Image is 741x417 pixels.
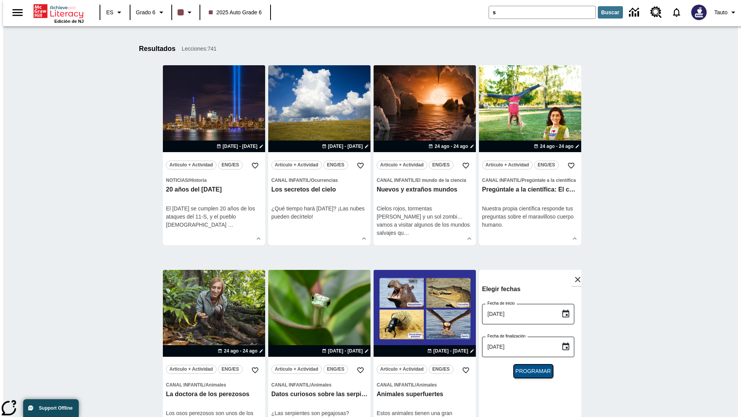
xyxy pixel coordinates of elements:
[328,347,363,354] span: [DATE] - [DATE]
[328,143,363,150] span: [DATE] - [DATE]
[514,365,553,378] button: Programar
[39,405,73,411] span: Support Offline
[320,347,370,354] button: 26 ago - 26 ago Elegir fechas
[624,2,646,23] a: Centro de información
[479,65,581,245] div: lesson details
[416,382,436,388] span: Animales
[222,161,239,169] span: ENG/ES
[271,186,367,194] h3: Los secretos del cielo
[646,2,667,23] a: Centro de recursos, Se abrirá en una pestaña nueva.
[133,5,169,19] button: Grado: Grado 6, Elige un grado
[253,233,264,244] button: Ver más
[166,186,262,194] h3: 20 años del 11 de septiembre
[538,161,555,169] span: ENG/ES
[558,339,574,354] button: Choose date, selected date is 27 ago 2025
[275,365,318,373] span: Artículo + Actividad
[174,5,197,19] button: El color de la clase es café oscuro. Cambiar el color de la clase.
[223,143,257,150] span: [DATE] - [DATE]
[222,365,239,373] span: ENG/ES
[248,363,262,377] button: Añadir a mis Favoritas
[169,161,213,169] span: Artículo + Actividad
[6,1,29,24] button: Abrir el menú lateral
[310,382,311,388] span: /
[271,382,310,388] span: Canal Infantil
[271,390,367,398] h3: Datos curiosos sobre las serpientes
[271,161,322,170] button: Artículo + Actividad
[311,382,331,388] span: Animales
[482,176,578,184] span: Tema: Canal Infantil/Pregúntale a la científica
[564,159,578,173] button: Añadir a mis Favoritas
[401,230,404,236] span: u
[189,178,207,183] span: Historia
[34,3,84,24] div: Portada
[163,65,265,245] div: lesson details
[377,176,473,184] span: Tema: Canal Infantil/El mundo de la ciencia
[271,176,367,184] span: Tema: Canal Infantil/Ocurrencias
[711,5,741,19] button: Perfil/Configuración
[54,19,84,24] span: Edición de NJ
[169,365,213,373] span: Artículo + Actividad
[215,143,265,150] button: 21 ago - 21 ago Elegir fechas
[459,159,473,173] button: Añadir a mis Favoritas
[558,306,574,322] button: Choose date, selected date is 27 ago 2025
[429,365,453,374] button: ENG/ES
[691,5,707,20] img: Avatar
[667,2,687,22] a: Notificaciones
[482,337,555,357] input: DD-MMMM-YYYY
[714,8,727,17] span: Tauto
[404,230,409,236] span: …
[432,365,450,373] span: ENG/ES
[310,178,311,183] span: /
[415,382,416,388] span: /
[166,161,217,170] button: Artículo + Actividad
[268,65,370,245] div: lesson details
[426,347,476,354] button: 27 ago - 27 ago Elegir fechas
[521,178,576,183] span: Pregúntale a la científica
[380,365,424,373] span: Artículo + Actividad
[569,233,580,244] button: Ver más
[487,300,515,306] label: Fecha de inicio
[482,284,584,295] h6: Elegir fechas
[228,222,233,228] span: …
[416,178,466,183] span: El mundo de la ciencia
[106,8,113,17] span: ES
[218,161,243,170] button: ENG/ES
[435,143,468,150] span: 24 ago - 24 ago
[374,65,476,245] div: lesson details
[166,382,204,388] span: Canal Infantil
[429,161,453,170] button: ENG/ES
[204,382,205,388] span: /
[188,178,189,183] span: /
[139,45,176,53] h1: Resultados
[205,382,226,388] span: Animales
[459,363,473,377] button: Añadir a mis Favoritas
[34,3,84,19] a: Portada
[248,159,262,173] button: Añadir a mis Favoritas
[482,161,533,170] button: Artículo + Actividad
[166,178,188,183] span: Noticias
[482,304,555,324] input: DD-MMMM-YYYY
[166,176,262,184] span: Tema: Noticias/Historia
[354,159,367,173] button: Añadir a mis Favoritas
[516,367,551,375] span: Programar
[136,8,156,17] span: Grado 6
[218,365,243,374] button: ENG/ES
[380,161,424,169] span: Artículo + Actividad
[482,186,578,194] h3: Pregúntale a la científica: El cuerpo humano
[103,5,127,19] button: Lenguaje: ES, Selecciona un idioma
[377,390,473,398] h3: Animales superfuertes
[433,347,468,354] span: [DATE] - [DATE]
[327,161,344,169] span: ENG/ES
[354,363,367,377] button: Añadir a mis Favoritas
[427,143,476,150] button: 24 ago - 24 ago Elegir fechas
[482,178,520,183] span: Canal Infantil
[271,205,367,221] div: ¿Qué tiempo hará [DATE]? ¡Las nubes pueden decírtelo!
[271,178,310,183] span: Canal Infantil
[598,6,623,19] button: Buscar
[166,205,262,229] div: El [DATE] se cumplen 20 años de los ataques del 11-S, y el pueblo [DEMOGRAPHIC_DATA]
[520,178,521,183] span: /
[323,365,348,374] button: ENG/ES
[320,143,370,150] button: 22 ago - 22 ago Elegir fechas
[209,8,262,17] span: 2025 Auto Grade 6
[377,186,473,194] h3: Nuevos y extraños mundos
